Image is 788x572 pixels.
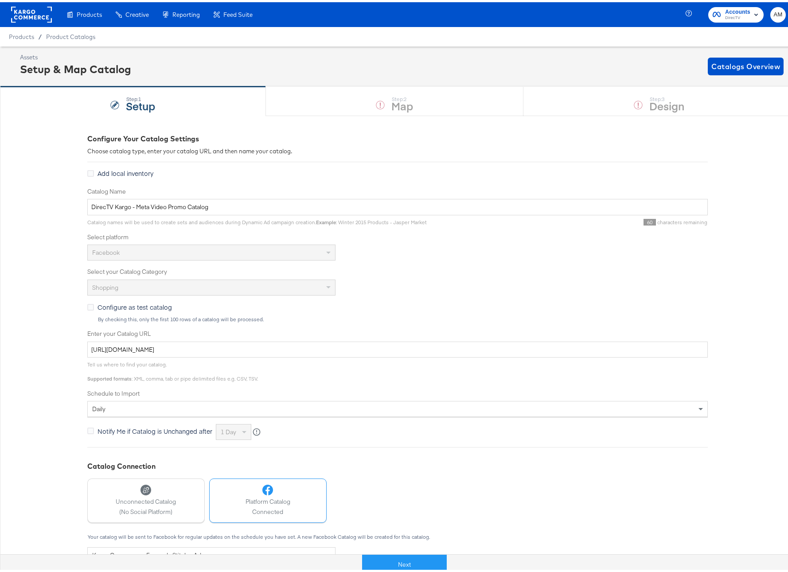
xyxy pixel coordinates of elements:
[246,506,290,514] span: Connected
[125,9,149,16] span: Creative
[427,217,708,224] div: characters remaining
[172,9,200,16] span: Reporting
[87,476,205,521] button: Unconnected Catalog(No Social Platform)
[20,51,131,59] div: Assets
[20,59,131,74] div: Setup & Map Catalog
[126,96,155,111] strong: Setup
[87,359,258,380] span: Tell us where to find your catalog. : XML, comma, tab or pipe delimited files e.g. CSV, TSV.
[316,217,336,223] strong: Example
[87,532,708,538] div: Your catalog will be sent to Facebook for regular updates on the schedule you have set. A new Fac...
[116,506,176,514] span: (No Social Platform)
[725,5,750,15] span: Accounts
[774,8,782,18] span: AM
[87,197,708,213] input: Name your catalog e.g. My Dynamic Product Catalog
[98,300,172,309] span: Configure as test catalog
[708,55,784,73] button: Catalogs Overview
[92,281,118,289] span: Shopping
[87,231,708,239] label: Select platform
[87,387,708,396] label: Schedule to Import
[87,145,708,153] div: Choose catalog type, enter your catalog URL and then name your catalog.
[98,167,153,175] span: Add local inventory
[87,327,708,336] label: Enter your Catalog URL
[246,495,290,504] span: Platform Catalog
[87,373,132,380] strong: Supported formats
[221,426,236,434] span: 1 day
[98,314,708,320] div: By checking this, only the first 100 rows of a catalog will be processed.
[116,495,176,504] span: Unconnected Catalog
[87,217,427,223] span: Catalog names will be used to create sets and audiences during Dynamic Ad campaign creation. : Wi...
[223,9,253,16] span: Feed Suite
[770,5,786,20] button: AM
[46,31,95,38] a: Product Catalogs
[644,217,656,223] span: 60
[9,31,34,38] span: Products
[708,5,764,20] button: AccountsDirecTV
[34,31,46,38] span: /
[209,476,327,521] button: Platform CatalogConnected
[725,12,750,19] span: DirecTV
[87,459,708,469] div: Catalog Connection
[77,9,102,16] span: Products
[87,339,708,356] input: Enter Catalog URL, e.g. http://www.example.com/products.xml
[87,185,708,194] label: Catalog Name
[126,94,155,100] div: Step: 1
[87,132,708,142] div: Configure Your Catalog Settings
[87,265,708,274] label: Select your Catalog Category
[98,424,212,433] span: Notify Me if Catalog is Unchanged after
[92,246,120,254] span: Facebook
[711,58,780,70] span: Catalogs Overview
[92,403,105,411] span: daily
